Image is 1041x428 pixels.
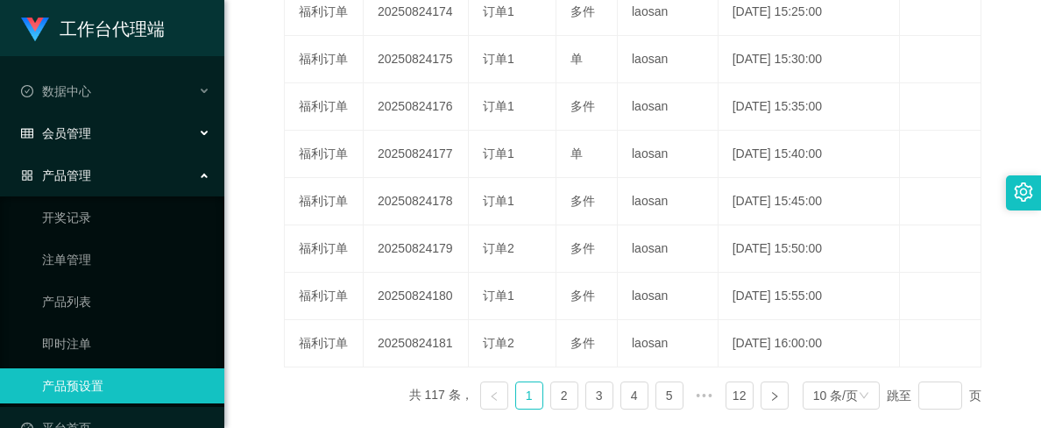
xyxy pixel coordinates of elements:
a: 即时注单 [42,326,210,361]
span: 多件 [570,99,595,113]
span: 会员管理 [21,126,91,140]
td: 福利订单 [285,225,364,273]
td: [DATE] 15:55:00 [719,273,900,320]
li: 12 [726,382,754,410]
li: 上一页 [480,382,508,410]
td: 20250824181 [364,320,469,367]
td: 福利订单 [285,83,364,131]
a: 4 [621,382,648,409]
td: laosan [618,36,719,83]
h1: 工作台代理端 [60,1,165,57]
td: [DATE] 15:40:00 [719,131,900,178]
span: 多件 [570,4,595,18]
td: [DATE] 15:50:00 [719,225,900,273]
td: laosan [618,273,719,320]
i: 图标: table [21,127,33,139]
td: [DATE] 15:35:00 [719,83,900,131]
li: 共 117 条， [409,382,473,410]
td: [DATE] 16:00:00 [719,320,900,367]
i: 图标: check-circle-o [21,85,33,97]
span: 多件 [570,241,595,255]
span: 单 [570,146,583,160]
span: 多件 [570,336,595,350]
li: 3 [585,382,613,410]
a: 12 [726,382,753,409]
span: 订单2 [483,241,514,255]
i: 图标: setting [1014,182,1033,202]
i: 图标: appstore-o [21,169,33,182]
span: 订单1 [483,4,514,18]
span: 数据中心 [21,84,91,98]
td: [DATE] 15:30:00 [719,36,900,83]
img: logo.9652507e.png [21,18,49,42]
span: 多件 [570,289,595,303]
td: laosan [618,178,719,225]
span: 订单1 [483,99,514,113]
td: [DATE] 15:45:00 [719,178,900,225]
span: 订单1 [483,289,514,303]
span: ••• [690,382,719,410]
a: 产品预设置 [42,368,210,403]
a: 3 [586,382,613,409]
a: 1 [516,382,542,409]
td: 20250824179 [364,225,469,273]
li: 下一页 [761,382,789,410]
li: 向后 5 页 [690,382,719,410]
span: 订单1 [483,52,514,66]
li: 1 [515,382,543,410]
td: 福利订单 [285,273,364,320]
span: 订单1 [483,146,514,160]
div: 跳至 页 [887,382,981,410]
td: 20250824175 [364,36,469,83]
td: 福利订单 [285,131,364,178]
td: 福利订单 [285,36,364,83]
span: 产品管理 [21,168,91,182]
td: laosan [618,83,719,131]
a: 注单管理 [42,242,210,277]
span: 订单2 [483,336,514,350]
div: 10 条/页 [813,382,858,409]
i: 图标: down [859,390,869,403]
i: 图标: right [769,391,780,402]
li: 5 [655,382,683,410]
li: 2 [550,382,578,410]
td: laosan [618,225,719,273]
td: 福利订单 [285,178,364,225]
td: 20250824176 [364,83,469,131]
i: 图标: left [489,391,499,402]
li: 4 [620,382,648,410]
td: 福利订单 [285,320,364,367]
span: 多件 [570,194,595,208]
td: 20250824178 [364,178,469,225]
a: 5 [656,382,683,409]
a: 工作台代理端 [21,21,165,35]
span: 订单1 [483,194,514,208]
a: 开奖记录 [42,200,210,235]
td: laosan [618,131,719,178]
td: 20250824180 [364,273,469,320]
td: laosan [618,320,719,367]
a: 2 [551,382,577,409]
span: 单 [570,52,583,66]
td: 20250824177 [364,131,469,178]
a: 产品列表 [42,284,210,319]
